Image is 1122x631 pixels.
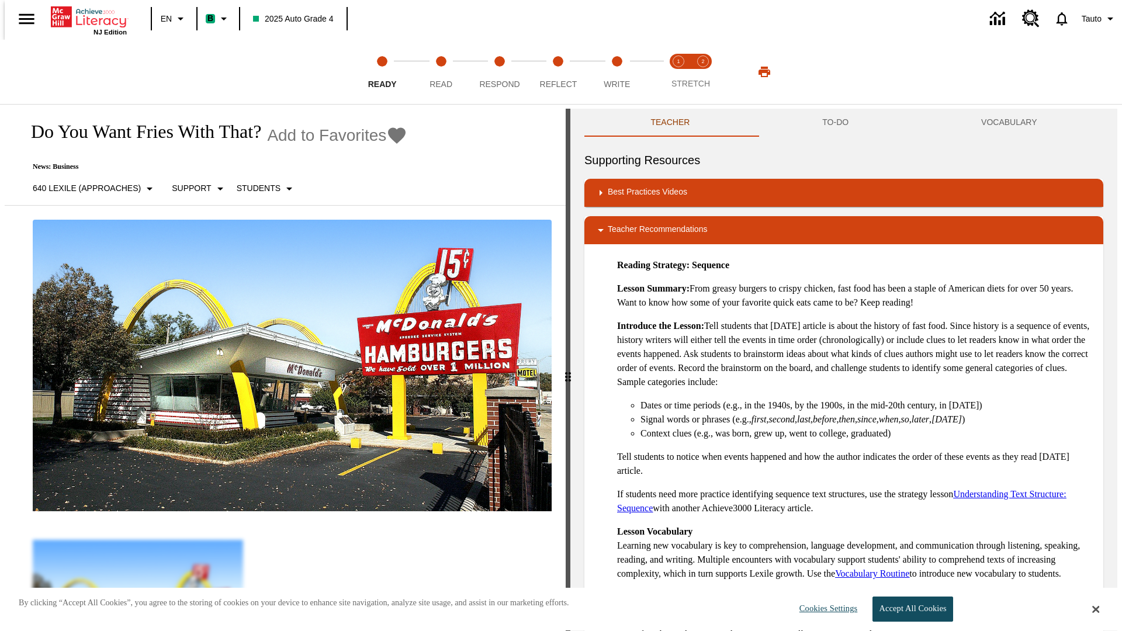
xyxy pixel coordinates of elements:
[686,40,720,104] button: Stretch Respond step 2 of 2
[912,414,929,424] em: later
[617,526,692,536] strong: Lesson Vocabulary
[524,40,592,104] button: Reflect step 4 of 5
[857,414,877,424] em: since
[267,126,386,145] span: Add to Favorites
[9,2,44,36] button: Open side menu
[752,414,767,424] em: first
[466,40,534,104] button: Respond step 3 of 5
[662,40,695,104] button: Stretch Read step 1 of 2
[1082,13,1102,25] span: Tauto
[640,427,1094,441] li: Context clues (e.g., was born, grew up, went to college, graduated)
[692,260,729,270] strong: Sequence
[583,40,651,104] button: Write step 5 of 5
[915,109,1103,137] button: VOCABULARY
[931,414,962,424] em: [DATE]
[756,109,915,137] button: TO-DO
[789,597,862,621] button: Cookies Settings
[5,109,566,625] div: reading
[617,283,690,293] strong: Lesson Summary:
[93,29,127,36] span: NJ Edition
[1047,4,1077,34] a: Notifications
[172,182,211,195] p: Support
[813,414,836,424] em: before
[584,109,1103,137] div: Instructional Panel Tabs
[617,525,1094,581] p: Learning new vocabulary is key to comprehension, language development, and communication through ...
[701,58,704,64] text: 2
[51,4,127,36] div: Home
[232,178,301,199] button: Select Student
[839,414,855,424] em: then
[797,414,811,424] em: last
[479,79,520,89] span: Respond
[584,179,1103,207] div: Best Practices Videos
[617,282,1094,310] p: From greasy burgers to crispy chicken, fast food has been a staple of American diets for over 50 ...
[835,568,909,578] a: Vocabulary Routine
[1092,604,1099,615] button: Close
[161,13,172,25] span: EN
[617,487,1094,515] p: If students need more practice identifying sequence text structures, use the strategy lesson with...
[348,40,416,104] button: Ready step 1 of 5
[608,223,707,237] p: Teacher Recommendations
[584,216,1103,244] div: Teacher Recommendations
[1077,8,1122,29] button: Profile/Settings
[604,79,630,89] span: Write
[19,121,261,143] h1: Do You Want Fries With That?
[201,8,236,29] button: Boost Class color is mint green. Change class color
[253,13,334,25] span: 2025 Auto Grade 4
[33,182,141,195] p: 640 Lexile (Approaches)
[33,220,552,512] img: One of the first McDonald's stores, with the iconic red sign and golden arches.
[584,151,1103,169] h6: Supporting Resources
[540,79,577,89] span: Reflect
[617,489,1066,513] a: Understanding Text Structure: Sequence
[566,109,570,631] div: Press Enter or Spacebar and then press right and left arrow keys to move the slider
[167,178,231,199] button: Scaffolds, Support
[430,79,452,89] span: Read
[901,414,909,424] em: so
[640,412,1094,427] li: Signal words or phrases (e.g., , , , , , , , , , )
[237,182,280,195] p: Students
[1015,3,1047,34] a: Resource Center, Will open in new tab
[584,109,756,137] button: Teacher
[746,61,783,82] button: Print
[617,260,690,270] strong: Reading Strategy:
[19,162,407,171] p: News: Business
[207,11,213,26] span: B
[407,40,475,104] button: Read step 2 of 5
[617,450,1094,478] p: Tell students to notice when events happened and how the author indicates the order of these even...
[872,597,953,622] button: Accept All Cookies
[677,58,680,64] text: 1
[617,319,1094,389] p: Tell students that [DATE] article is about the history of fast food. Since history is a sequence ...
[19,597,569,609] p: By clicking “Accept All Cookies”, you agree to the storing of cookies on your device to enhance s...
[983,3,1015,35] a: Data Center
[617,321,704,331] strong: Introduce the Lesson:
[28,178,161,199] button: Select Lexile, 640 Lexile (Approaches)
[155,8,193,29] button: Language: EN, Select a language
[640,398,1094,412] li: Dates or time periods (e.g., in the 1940s, by the 1900s, in the mid-20th century, in [DATE])
[267,125,407,145] button: Add to Favorites - Do You Want Fries With That?
[368,79,397,89] span: Ready
[671,79,710,88] span: STRETCH
[570,109,1117,631] div: activity
[608,186,687,200] p: Best Practices Videos
[769,414,795,424] em: second
[879,414,899,424] em: when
